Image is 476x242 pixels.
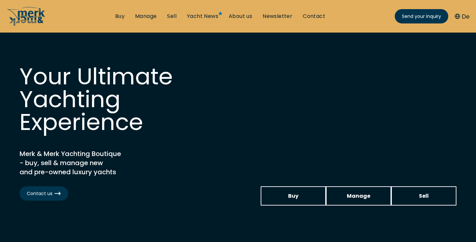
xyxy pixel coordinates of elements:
[187,13,218,20] a: Yacht News
[303,13,325,20] a: Contact
[261,186,326,206] a: Buy
[135,13,157,20] a: Manage
[288,192,299,200] span: Buy
[402,13,441,20] span: Send your inquiry
[167,13,177,20] a: Sell
[115,13,125,20] a: Buy
[419,192,429,200] span: Sell
[391,186,456,206] a: Sell
[263,13,292,20] a: Newsletter
[27,190,61,197] span: Contact us
[455,12,469,21] button: De
[326,186,391,206] a: Manage
[20,186,68,201] a: Contact us
[395,9,448,23] a: Send your inquiry
[20,149,183,177] h2: Merk & Merk Yachting Boutique - buy, sell & manage new and pre-owned luxury yachts
[229,13,252,20] a: About us
[20,65,215,134] h1: Your Ultimate Yachting Experience
[347,192,370,200] span: Manage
